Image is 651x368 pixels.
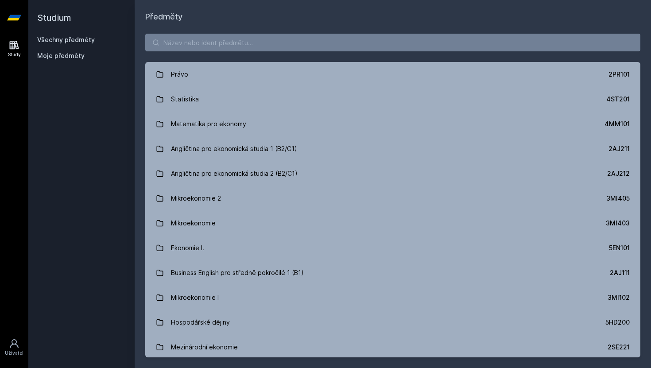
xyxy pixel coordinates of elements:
div: Mikroekonomie 2 [171,190,221,207]
div: Mezinárodní ekonomie [171,338,238,356]
span: Moje předměty [37,51,85,60]
div: Business English pro středně pokročilé 1 (B1) [171,264,304,282]
div: Právo [171,66,188,83]
a: Právo 2PR101 [145,62,640,87]
div: 3MI102 [608,293,630,302]
div: Ekonomie I. [171,239,204,257]
div: 3MI405 [606,194,630,203]
input: Název nebo ident předmětu… [145,34,640,51]
div: Uživatel [5,350,23,356]
div: Matematika pro ekonomy [171,115,246,133]
div: Statistika [171,90,199,108]
a: Všechny předměty [37,36,95,43]
div: Mikroekonomie [171,214,216,232]
div: 2AJ212 [607,169,630,178]
div: 2PR101 [608,70,630,79]
a: Study [2,35,27,62]
div: 3MI403 [606,219,630,228]
div: 2AJ211 [608,144,630,153]
a: Ekonomie I. 5EN101 [145,236,640,260]
div: 5EN101 [609,244,630,252]
a: Mikroekonomie 3MI403 [145,211,640,236]
a: Statistika 4ST201 [145,87,640,112]
a: Angličtina pro ekonomická studia 1 (B2/C1) 2AJ211 [145,136,640,161]
div: Angličtina pro ekonomická studia 1 (B2/C1) [171,140,297,158]
div: Mikroekonomie I [171,289,219,306]
a: Hospodářské dějiny 5HD200 [145,310,640,335]
a: Mikroekonomie 2 3MI405 [145,186,640,211]
div: Hospodářské dějiny [171,314,230,331]
div: 4MM101 [604,120,630,128]
a: Mikroekonomie I 3MI102 [145,285,640,310]
a: Uživatel [2,334,27,361]
a: Mezinárodní ekonomie 2SE221 [145,335,640,360]
div: Study [8,51,21,58]
div: 2SE221 [608,343,630,352]
div: Angličtina pro ekonomická studia 2 (B2/C1) [171,165,298,182]
a: Matematika pro ekonomy 4MM101 [145,112,640,136]
a: Angličtina pro ekonomická studia 2 (B2/C1) 2AJ212 [145,161,640,186]
div: 4ST201 [606,95,630,104]
div: 2AJ111 [610,268,630,277]
h1: Předměty [145,11,640,23]
a: Business English pro středně pokročilé 1 (B1) 2AJ111 [145,260,640,285]
div: 5HD200 [605,318,630,327]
